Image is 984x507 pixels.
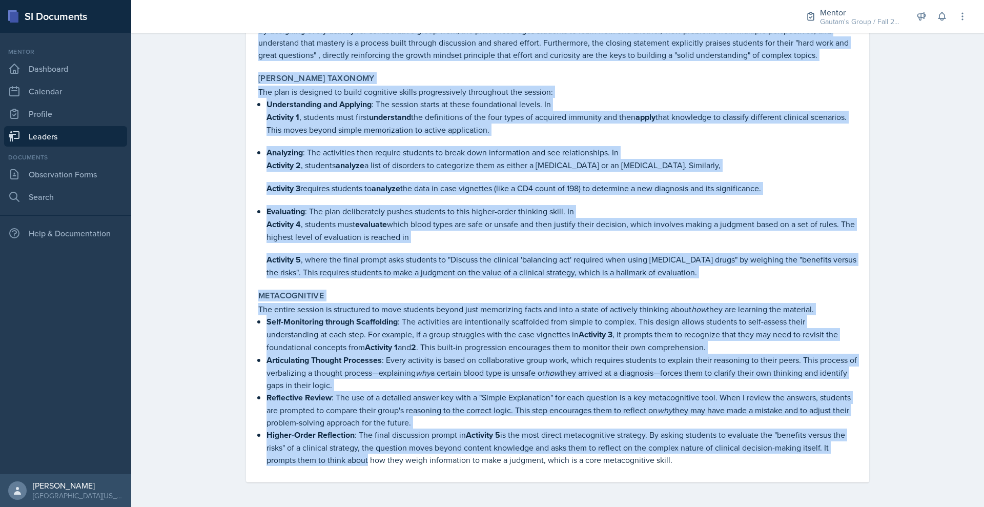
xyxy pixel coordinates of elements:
[365,341,398,353] strong: Activity 1
[266,316,398,328] strong: Self-Monitoring through Scaffolding
[369,111,411,123] strong: understand
[820,6,902,18] div: Mentor
[4,104,127,124] a: Profile
[266,218,857,243] p: , students must which blood types are safe or unsafe and then justify their decision, which invol...
[266,182,300,194] strong: Activity 3
[266,182,857,195] p: requires students to the data in case vignettes (like a CD4 count of 198) to determine a new diag...
[336,159,364,171] strong: analyze
[266,354,382,366] strong: Articulating Thought Processes
[820,16,902,27] div: Gautam's Group / Fall 2025
[4,223,127,244] div: Help & Documentation
[266,429,857,466] p: : The final discussion prompt in is the most direct metacognitive strategy. By asking students to...
[4,164,127,185] a: Observation Forms
[266,146,857,159] p: : The activities then require students to break down information and see relationships. In
[4,47,127,56] div: Mentor
[266,254,301,266] strong: Activity 5
[545,367,560,378] em: how
[691,303,707,315] em: how
[258,24,857,61] p: By designing every activity for collaborative group work, the plan encourages students to learn f...
[4,187,127,207] a: Search
[266,98,372,110] strong: Understanding and Applying
[258,291,324,301] label: Metacognitive
[4,153,127,162] div: Documents
[266,147,303,158] strong: Analyzing
[372,182,400,194] strong: analyze
[466,429,500,441] strong: Activity 5
[355,218,387,230] strong: evaluate
[579,329,612,340] strong: Activity 3
[266,429,355,441] strong: Higher-Order Reflection
[266,392,332,403] strong: Reflective Review
[266,206,305,217] strong: Evaluating
[266,253,857,278] p: , where the final prompt asks students to "Discuss the clinical 'balancing act' required when usi...
[266,159,301,171] strong: Activity 2
[4,81,127,102] a: Calendar
[266,391,857,429] p: : The use of a detailed answer key with a "Simple Explanation" for each question is a key metacog...
[266,354,857,391] p: : Every activity is based on collaborative group work, which requires students to explain their r...
[266,111,857,136] p: , students must first the definitions of the four types of acquired immunity and then that knowle...
[4,126,127,147] a: Leaders
[258,73,375,84] label: [PERSON_NAME] Taxonomy
[266,159,857,172] p: , students a list of disorders to categorize them as either a [MEDICAL_DATA] or an [MEDICAL_DATA]...
[258,86,857,98] p: The plan is designed to build cognitive skills progressively throughout the session:
[416,367,430,378] em: why
[266,218,301,230] strong: Activity 4
[33,491,123,501] div: [GEOGRAPHIC_DATA][US_STATE]
[33,480,123,491] div: [PERSON_NAME]
[266,205,857,218] p: : The plan deliberately pushes students to this higher-order thinking skill. In
[266,315,857,354] p: : The activities are intentionally scaffolded from simple to complex. This design allows students...
[266,98,857,111] p: : The session starts at these foundational levels. In
[658,404,672,416] em: why
[4,58,127,79] a: Dashboard
[635,111,655,123] strong: apply
[258,303,857,315] p: The entire session is structured to move students beyond just memorizing facts and into a state o...
[411,341,416,353] strong: 2
[266,111,299,123] strong: Activity 1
